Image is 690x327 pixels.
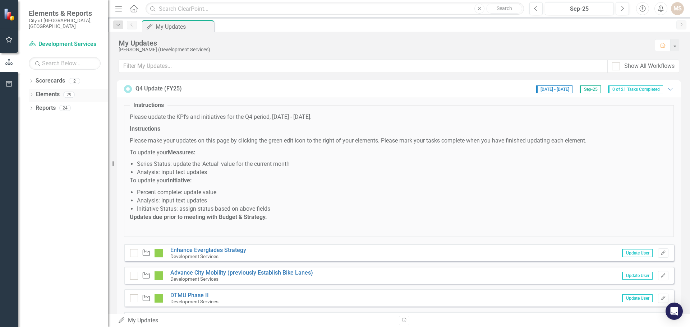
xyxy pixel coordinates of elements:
span: Search [497,5,512,11]
legend: Instructions [130,101,167,109]
span: Update User [622,294,653,302]
strong: Instructions [130,125,160,132]
span: Elements & Reports [29,9,101,18]
span: Sep-25 [580,85,601,93]
div: My Updates [119,39,648,47]
li: Initiative Status: assign status based on above fields [137,205,668,213]
a: Enhance Everglades Strategy [170,247,246,253]
small: Development Services [170,253,218,259]
p: To update your [130,149,668,157]
li: Analysis: input text updates [137,168,668,177]
span: Update User [622,272,653,280]
button: MS [671,2,684,15]
button: Search [486,4,522,14]
a: Elements [36,90,60,99]
a: Advance City Mobility (previously Establish Bike Lanes) [170,269,313,276]
div: Sep-25 [547,5,611,13]
p: Please make your updates on this page by clicking the green edit icon to the right of your elemen... [130,137,668,145]
span: Update User [622,249,653,257]
img: ClearPoint Strategy [4,8,16,21]
div: Show All Workflows [624,62,675,70]
a: Reports [36,104,56,112]
div: My Updates [118,317,394,325]
a: Development Services [29,40,101,48]
div: Q4 Update (FY25) [135,85,182,93]
p: Please update the KPI's and initiatives for the Q4 period, [DATE] - [DATE]. [130,113,668,121]
li: Series Status: update the 'Actual' value for the current month [137,160,668,168]
p: To update your [130,177,668,185]
strong: Measures: [168,149,195,156]
input: Search ClearPoint... [146,3,524,15]
button: Sep-25 [545,2,614,15]
small: Development Services [170,299,218,304]
span: 0 of 21 Tasks Completed [608,85,663,93]
a: DTMU Phase II [170,292,209,299]
img: IP [155,249,163,257]
img: IP [155,294,163,303]
a: Scorecards [36,77,65,85]
li: Percent complete: update value [137,188,668,197]
div: 24 [59,105,71,111]
input: Filter My Updates... [119,60,608,73]
small: City of [GEOGRAPHIC_DATA], [GEOGRAPHIC_DATA] [29,18,101,29]
div: [PERSON_NAME] (Development Services) [119,47,648,52]
div: 2 [69,78,80,84]
div: 29 [63,92,75,98]
strong: Updates due prior to meeting with Budget & Strategy. [130,214,267,220]
span: [DATE] - [DATE] [536,85,572,93]
li: Analysis: input text updates [137,197,668,205]
div: My Updates [156,22,212,31]
small: Development Services [170,276,218,282]
input: Search Below... [29,57,101,70]
strong: Initiative: [168,177,192,184]
div: Open Intercom Messenger [666,303,683,320]
img: IP [155,271,163,280]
